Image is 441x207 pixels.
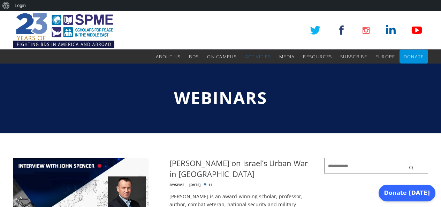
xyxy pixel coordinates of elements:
a: SPME [175,182,184,187]
span: Europe [375,53,395,60]
a: Media [279,50,295,64]
a: Europe [375,50,395,64]
a: Resources [303,50,332,64]
a: Donate [404,50,424,64]
a: On Campus [207,50,237,64]
span: Resources [303,53,332,60]
span: Donate [404,53,424,60]
time: [DATE] [189,183,200,187]
span: By: [169,182,175,187]
span: Media [279,53,295,60]
span: Activities [245,53,271,60]
span: Webinars [174,86,267,109]
a: Subscribe [340,50,367,64]
a: Activities [245,50,271,64]
img: SPME [13,11,114,50]
h4: [PERSON_NAME] on Israel’s Urban War in [GEOGRAPHIC_DATA] [169,158,314,179]
a: About Us [156,50,181,64]
span: BDS [189,53,199,60]
span: On Campus [207,53,237,60]
a: BDS [189,50,199,64]
div: 11 [169,183,314,187]
span: About Us [156,53,181,60]
span: Subscribe [340,53,367,60]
